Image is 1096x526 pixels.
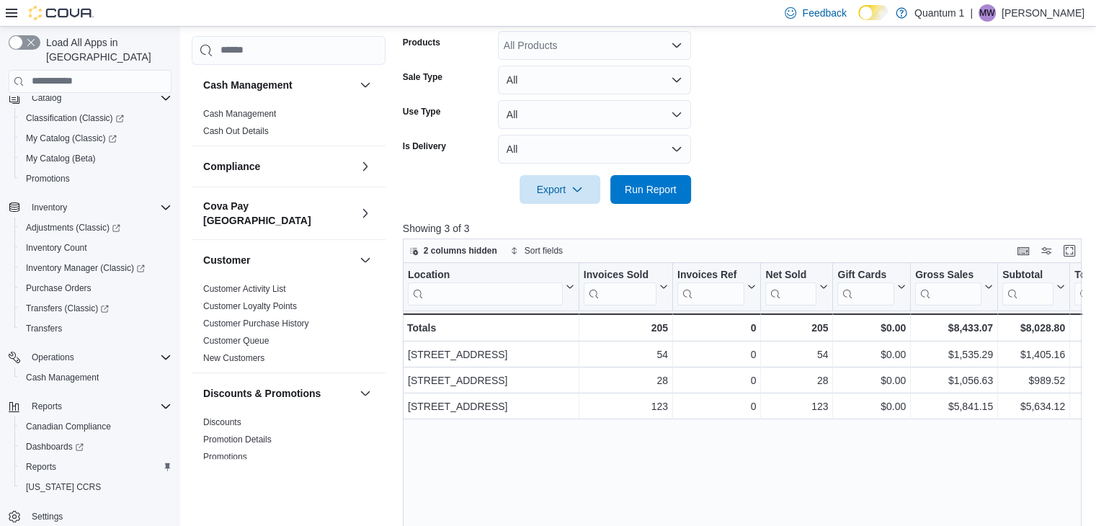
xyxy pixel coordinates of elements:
[203,336,269,346] a: Customer Queue
[20,320,68,337] a: Transfers
[528,175,592,204] span: Export
[20,280,171,297] span: Purchase Orders
[203,159,260,174] h3: Compliance
[403,106,440,117] label: Use Type
[203,352,264,364] span: New Customers
[408,372,574,389] div: [STREET_ADDRESS]
[203,253,250,267] h3: Customer
[1015,242,1032,259] button: Keyboard shortcuts
[802,6,846,20] span: Feedback
[20,418,171,435] span: Canadian Compliance
[14,367,177,388] button: Cash Management
[203,417,241,427] a: Discounts
[40,35,171,64] span: Load All Apps in [GEOGRAPHIC_DATA]
[26,222,120,233] span: Adjustments (Classic)
[192,280,386,373] div: Customer
[20,110,130,127] a: Classification (Classic)
[14,148,177,169] button: My Catalog (Beta)
[837,372,906,389] div: $0.00
[32,352,74,363] span: Operations
[915,319,993,336] div: $8,433.07
[403,37,440,48] label: Products
[26,112,124,124] span: Classification (Classic)
[203,451,247,463] span: Promotions
[14,416,177,437] button: Canadian Compliance
[203,125,269,137] span: Cash Out Details
[203,199,354,228] button: Cova Pay [GEOGRAPHIC_DATA]
[970,4,973,22] p: |
[408,398,574,415] div: [STREET_ADDRESS]
[20,300,171,317] span: Transfers (Classic)
[26,199,171,216] span: Inventory
[584,319,668,336] div: 205
[3,396,177,416] button: Reports
[677,268,744,305] div: Invoices Ref
[20,369,104,386] a: Cash Management
[26,398,171,415] span: Reports
[203,284,286,294] a: Customer Activity List
[14,278,177,298] button: Purchase Orders
[765,346,828,363] div: 54
[498,100,691,129] button: All
[584,268,656,282] div: Invoices Sold
[20,170,171,187] span: Promotions
[203,108,276,120] span: Cash Management
[408,268,563,305] div: Location
[26,242,87,254] span: Inventory Count
[14,298,177,318] a: Transfers (Classic)
[1002,268,1053,305] div: Subtotal
[20,280,97,297] a: Purchase Orders
[20,438,171,455] span: Dashboards
[765,398,828,415] div: 123
[837,319,906,336] div: $0.00
[192,414,386,471] div: Discounts & Promotions
[26,421,111,432] span: Canadian Compliance
[408,346,574,363] div: [STREET_ADDRESS]
[837,398,906,415] div: $0.00
[14,318,177,339] button: Transfers
[29,6,94,20] img: Cova
[32,92,61,104] span: Catalog
[203,318,309,329] a: Customer Purchase History
[357,76,374,94] button: Cash Management
[32,401,62,412] span: Reports
[677,319,756,336] div: 0
[203,300,297,312] span: Customer Loyalty Points
[403,71,442,83] label: Sale Type
[915,346,993,363] div: $1,535.29
[357,251,374,269] button: Customer
[915,398,993,415] div: $5,841.15
[1061,242,1078,259] button: Enter fullscreen
[525,245,563,257] span: Sort fields
[20,170,76,187] a: Promotions
[403,141,446,152] label: Is Delivery
[20,458,171,476] span: Reports
[671,40,682,51] button: Open list of options
[520,175,600,204] button: Export
[357,158,374,175] button: Compliance
[203,416,241,428] span: Discounts
[915,372,993,389] div: $1,056.63
[14,128,177,148] a: My Catalog (Classic)
[203,452,247,462] a: Promotions
[1002,319,1065,336] div: $8,028.80
[26,481,101,493] span: [US_STATE] CCRS
[203,353,264,363] a: New Customers
[765,372,828,389] div: 28
[203,283,286,295] span: Customer Activity List
[20,478,107,496] a: [US_STATE] CCRS
[837,268,894,305] div: Gift Card Sales
[504,242,569,259] button: Sort fields
[32,202,67,213] span: Inventory
[3,197,177,218] button: Inventory
[20,438,89,455] a: Dashboards
[20,150,102,167] a: My Catalog (Beta)
[26,372,99,383] span: Cash Management
[203,301,297,311] a: Customer Loyalty Points
[26,461,56,473] span: Reports
[837,268,894,282] div: Gift Cards
[20,320,171,337] span: Transfers
[203,386,354,401] button: Discounts & Promotions
[203,318,309,329] span: Customer Purchase History
[26,173,70,184] span: Promotions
